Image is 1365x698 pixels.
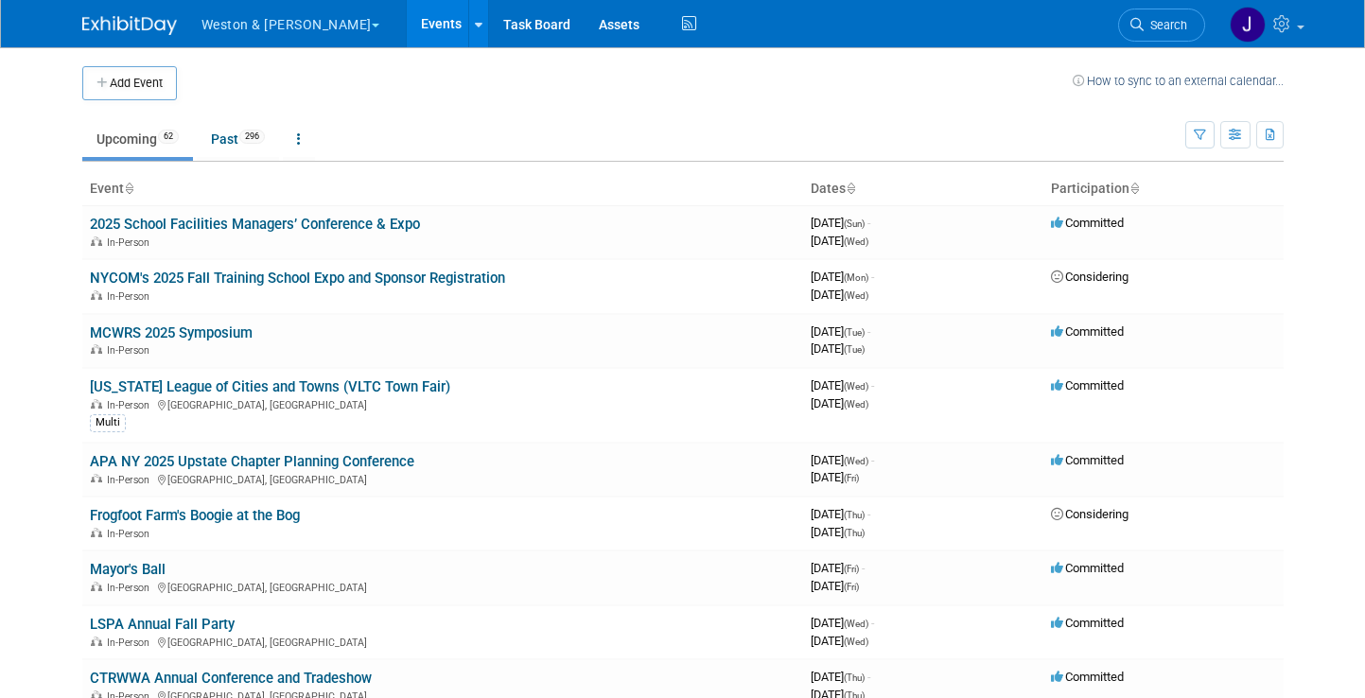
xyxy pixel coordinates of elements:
span: [DATE] [811,453,874,467]
span: Committed [1051,561,1124,575]
a: LSPA Annual Fall Party [90,616,235,633]
span: In-Person [107,582,155,594]
span: Committed [1051,324,1124,339]
div: [GEOGRAPHIC_DATA], [GEOGRAPHIC_DATA] [90,579,796,594]
span: In-Person [107,528,155,540]
a: Frogfoot Farm's Boogie at the Bog [90,507,300,524]
span: [DATE] [811,288,868,302]
a: NYCOM's 2025 Fall Training School Expo and Sponsor Registration [90,270,505,287]
span: (Wed) [844,619,868,629]
span: [DATE] [811,507,870,521]
img: In-Person Event [91,290,102,300]
span: [DATE] [811,216,870,230]
span: Search [1144,18,1187,32]
span: (Fri) [844,473,859,483]
span: In-Person [107,344,155,357]
span: [DATE] [811,341,865,356]
span: Committed [1051,453,1124,467]
a: Mayor's Ball [90,561,166,578]
span: [DATE] [811,579,859,593]
a: [US_STATE] League of Cities and Towns (VLTC Town Fair) [90,378,450,395]
th: Dates [803,173,1043,205]
a: Past296 [197,121,279,157]
span: (Wed) [844,236,868,247]
span: Committed [1051,216,1124,230]
span: (Thu) [844,528,865,538]
span: (Tue) [844,344,865,355]
th: Participation [1043,173,1284,205]
span: 62 [158,130,179,144]
a: Sort by Event Name [124,181,133,196]
a: How to sync to an external calendar... [1073,74,1284,88]
span: Committed [1051,670,1124,684]
img: In-Person Event [91,236,102,246]
span: In-Person [107,236,155,249]
span: (Wed) [844,637,868,647]
span: 296 [239,130,265,144]
span: In-Person [107,399,155,411]
span: (Sun) [844,218,865,229]
img: In-Person Event [91,582,102,591]
span: [DATE] [811,378,874,393]
a: MCWRS 2025 Symposium [90,324,253,341]
span: - [867,670,870,684]
a: Upcoming62 [82,121,193,157]
span: In-Person [107,474,155,486]
span: - [867,507,870,521]
span: - [867,216,870,230]
span: [DATE] [811,396,868,410]
span: (Wed) [844,290,868,301]
span: Committed [1051,616,1124,630]
a: APA NY 2025 Upstate Chapter Planning Conference [90,453,414,470]
a: Search [1118,9,1205,42]
span: [DATE] [811,670,870,684]
span: Considering [1051,507,1129,521]
span: - [871,270,874,284]
img: Janet Ruggles-Power [1230,7,1266,43]
span: [DATE] [811,525,865,539]
span: - [867,324,870,339]
span: - [862,561,865,575]
span: In-Person [107,290,155,303]
span: In-Person [107,637,155,649]
span: [DATE] [811,634,868,648]
span: (Mon) [844,272,868,283]
span: (Fri) [844,582,859,592]
div: [GEOGRAPHIC_DATA], [GEOGRAPHIC_DATA] [90,471,796,486]
img: In-Person Event [91,637,102,646]
span: [DATE] [811,270,874,284]
a: CTRWWA Annual Conference and Tradeshow [90,670,372,687]
a: 2025 School Facilities Managers’ Conference & Expo [90,216,420,233]
span: [DATE] [811,470,859,484]
span: (Tue) [844,327,865,338]
div: Multi [90,414,126,431]
span: - [871,616,874,630]
span: [DATE] [811,616,874,630]
img: ExhibitDay [82,16,177,35]
span: (Wed) [844,381,868,392]
div: [GEOGRAPHIC_DATA], [GEOGRAPHIC_DATA] [90,396,796,411]
button: Add Event [82,66,177,100]
span: [DATE] [811,561,865,575]
span: (Wed) [844,399,868,410]
span: - [871,378,874,393]
span: [DATE] [811,324,870,339]
img: In-Person Event [91,528,102,537]
span: (Thu) [844,510,865,520]
th: Event [82,173,803,205]
span: Committed [1051,378,1124,393]
span: [DATE] [811,234,868,248]
img: In-Person Event [91,399,102,409]
div: [GEOGRAPHIC_DATA], [GEOGRAPHIC_DATA] [90,634,796,649]
span: - [871,453,874,467]
span: (Wed) [844,456,868,466]
span: Considering [1051,270,1129,284]
span: (Fri) [844,564,859,574]
img: In-Person Event [91,474,102,483]
a: Sort by Start Date [846,181,855,196]
img: In-Person Event [91,344,102,354]
span: (Thu) [844,672,865,683]
a: Sort by Participation Type [1129,181,1139,196]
